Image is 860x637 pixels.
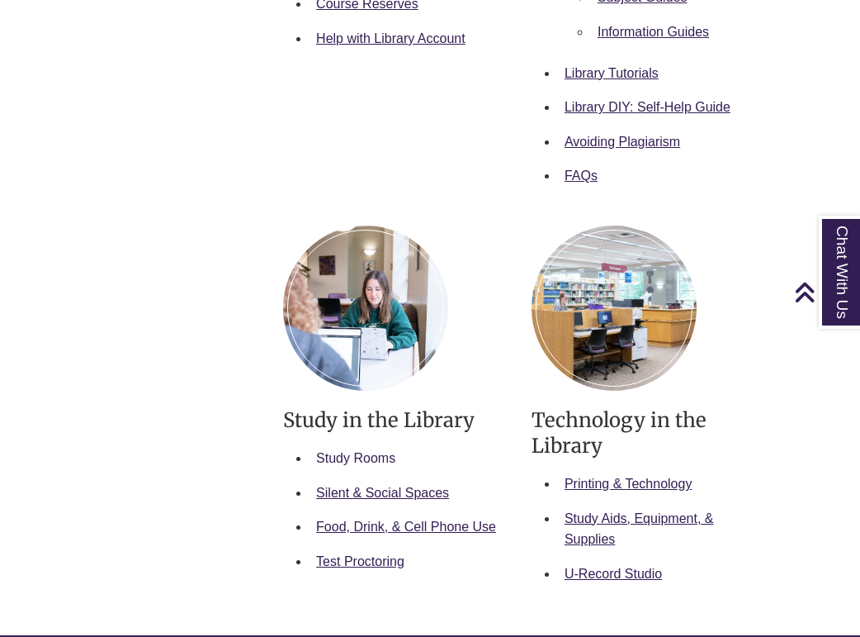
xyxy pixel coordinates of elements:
a: Back to Top [794,281,856,303]
a: Test Proctoring [316,554,404,568]
a: FAQs [565,169,598,183]
a: Library DIY: Self-Help Guide [565,100,730,114]
a: Avoiding Plagiarism [565,135,680,149]
a: Study Rooms [316,451,395,465]
a: Study Aids, Equipment, & Supplies [565,511,714,547]
a: Information Guides [598,25,709,39]
a: Library Tutorials [565,66,659,80]
a: Silent & Social Spaces [316,486,449,500]
a: Help with Library Account [316,31,465,45]
a: Printing & Technology [565,477,692,491]
h3: Technology in the Library [532,407,755,459]
a: U-Record Studio [565,567,662,581]
a: Food, Drink, & Cell Phone Use [316,520,496,534]
h3: Study in the Library [283,407,507,433]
